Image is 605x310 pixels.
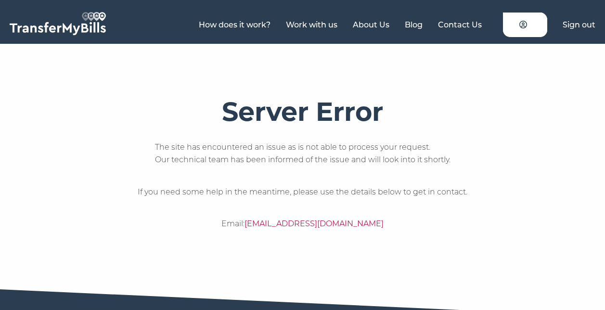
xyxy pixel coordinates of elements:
[353,20,389,29] a: About Us
[155,141,451,166] p: The site has encountered an issue as is not able to process your request. Our technical team has ...
[405,20,423,29] a: Blog
[438,20,482,29] a: Contact Us
[222,97,383,127] h1: Server Error
[245,219,384,228] a: [EMAIL_ADDRESS][DOMAIN_NAME]
[221,218,384,230] p: Email:
[10,12,106,35] img: TransferMyBills.com - Helping ease the stress of moving
[563,20,595,29] a: Sign out
[286,20,337,29] a: Work with us
[199,20,270,29] a: How does it work?
[138,186,467,198] p: If you need some help in the meantime, please use the details below to get in contact.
